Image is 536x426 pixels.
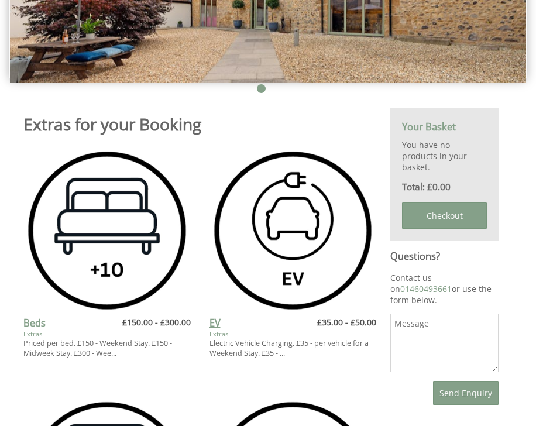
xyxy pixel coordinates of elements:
img: Beds [23,147,191,314]
button: Send Enquiry [433,381,499,405]
h4: Total: £0.00 [402,181,487,193]
h4: £150.00 - £300.00 [122,317,191,338]
a: Extras [23,329,42,338]
span: Send Enquiry [439,387,492,398]
a: Extras for your Booking [23,113,201,135]
a: Extras [209,329,228,338]
p: Contact us on or use the form below. [390,272,499,305]
img: EV [209,147,377,314]
h3: Questions? [390,250,499,263]
a: Checkout [402,202,487,229]
a: 01460493661 [400,283,452,294]
a: Your Basket [402,120,456,133]
p: Electric Vehicle Charging. £35 - per vehicle for a Weekend Stay. £35 - ... [209,338,377,372]
a: EV [209,317,221,329]
a: Beds [23,317,46,329]
p: You have no products in your basket. [402,139,487,173]
p: Priced per bed. £150 - Weekend Stay. £150 - Midweek Stay. £300 - Wee... [23,338,191,372]
h4: £35.00 - £50.00 [317,317,376,338]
